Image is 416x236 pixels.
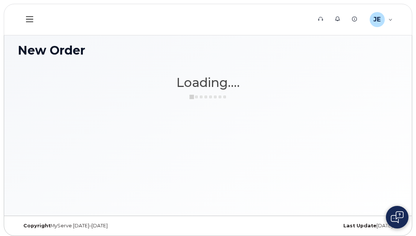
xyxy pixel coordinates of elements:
h1: Loading.... [18,76,398,89]
strong: Last Update [343,223,376,228]
strong: Copyright [23,223,50,228]
div: [DATE] [208,223,399,229]
h1: New Order [18,44,398,57]
img: Open chat [391,211,404,223]
img: ajax-loader-3a6953c30dc77f0bf724df975f13086db4f4c1262e45940f03d1251963f1bf2e.gif [189,94,227,100]
div: MyServe [DATE]–[DATE] [18,223,208,229]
